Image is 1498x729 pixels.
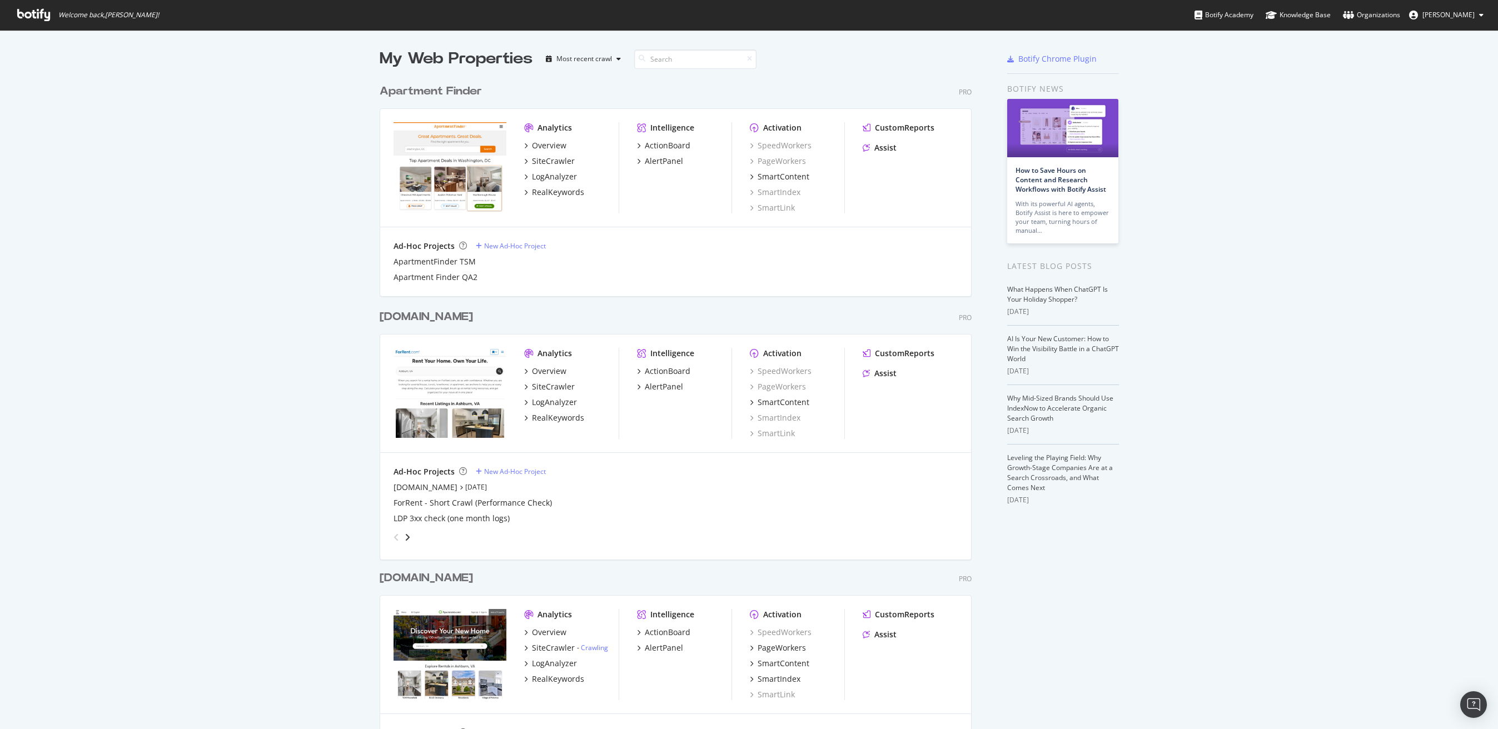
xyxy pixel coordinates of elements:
[524,187,584,198] a: RealKeywords
[750,140,812,151] a: SpeedWorkers
[538,122,572,133] div: Analytics
[750,642,806,653] a: PageWorkers
[758,397,809,408] div: SmartContent
[634,49,757,69] input: Search
[394,272,477,283] div: Apartment Finder QA2
[645,366,690,377] div: ActionBoard
[1018,53,1097,64] div: Botify Chrome Plugin
[645,381,683,392] div: AlertPanel
[1007,307,1119,317] div: [DATE]
[863,609,934,620] a: CustomReports
[581,643,608,652] a: Crawling
[1016,199,1110,235] div: With its powerful AI agents, Botify Assist is here to empower your team, turning hours of manual…
[389,528,404,546] div: angle-left
[1460,691,1487,718] div: Open Intercom Messenger
[394,466,455,477] div: Ad-Hoc Projects
[532,642,575,653] div: SiteCrawler
[1007,495,1119,505] div: [DATE]
[1007,53,1097,64] a: Botify Chrome Plugin
[763,609,802,620] div: Activation
[524,156,575,167] a: SiteCrawler
[645,156,683,167] div: AlertPanel
[637,140,690,151] a: ActionBoard
[532,397,577,408] div: LogAnalyzer
[532,366,566,377] div: Overview
[484,467,546,476] div: New Ad-Hoc Project
[394,122,506,212] img: apartmentfinder.com
[763,348,802,359] div: Activation
[1343,9,1400,21] div: Organizations
[637,156,683,167] a: AlertPanel
[750,171,809,182] a: SmartContent
[380,570,473,586] div: [DOMAIN_NAME]
[380,309,473,325] div: [DOMAIN_NAME]
[1422,10,1475,19] span: Zach Chahalis
[538,609,572,620] div: Analytics
[875,348,934,359] div: CustomReports
[524,381,575,392] a: SiteCrawler
[750,187,800,198] a: SmartIndex
[875,122,934,133] div: CustomReports
[758,673,800,685] div: SmartIndex
[476,467,546,476] a: New Ad-Hoc Project
[380,309,477,325] a: [DOMAIN_NAME]
[637,642,683,653] a: AlertPanel
[650,122,694,133] div: Intelligence
[750,689,795,700] a: SmartLink
[750,412,800,423] a: SmartIndex
[394,513,510,524] div: LDP 3xx check (one month logs)
[484,241,546,251] div: New Ad-Hoc Project
[959,313,972,322] div: Pro
[758,642,806,653] div: PageWorkers
[959,574,972,583] div: Pro
[404,532,411,543] div: angle-right
[874,629,897,640] div: Assist
[476,241,546,251] a: New Ad-Hoc Project
[959,87,972,97] div: Pro
[637,366,690,377] a: ActionBoard
[394,482,457,493] a: [DOMAIN_NAME]
[863,348,934,359] a: CustomReports
[394,497,552,508] a: ForRent - Short Crawl (Performance Check)
[863,122,934,133] a: CustomReports
[1195,9,1253,21] div: Botify Academy
[750,202,795,213] a: SmartLink
[874,368,897,379] div: Assist
[532,658,577,669] div: LogAnalyzer
[750,627,812,638] div: SpeedWorkers
[524,412,584,423] a: RealKeywords
[394,256,476,267] div: ApartmentFinder TSM
[541,50,625,68] button: Most recent crawl
[532,673,584,685] div: RealKeywords
[380,570,477,586] a: [DOMAIN_NAME]
[758,171,809,182] div: SmartContent
[1007,83,1119,95] div: Botify news
[1016,166,1106,194] a: How to Save Hours on Content and Research Workflows with Botify Assist
[863,142,897,153] a: Assist
[524,171,577,182] a: LogAnalyzer
[1007,334,1119,363] a: AI Is Your New Customer: How to Win the Visibility Battle in a ChatGPT World
[874,142,897,153] div: Assist
[1007,99,1118,157] img: How to Save Hours on Content and Research Workflows with Botify Assist
[524,658,577,669] a: LogAnalyzer
[750,156,806,167] a: PageWorkers
[532,412,584,423] div: RealKeywords
[532,156,575,167] div: SiteCrawler
[645,642,683,653] div: AlertPanel
[577,643,608,652] div: -
[1007,260,1119,272] div: Latest Blog Posts
[758,658,809,669] div: SmartContent
[645,140,690,151] div: ActionBoard
[1007,393,1113,423] a: Why Mid-Sized Brands Should Use IndexNow to Accelerate Organic Search Growth
[532,187,584,198] div: RealKeywords
[532,140,566,151] div: Overview
[524,140,566,151] a: Overview
[1007,426,1119,436] div: [DATE]
[524,397,577,408] a: LogAnalyzer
